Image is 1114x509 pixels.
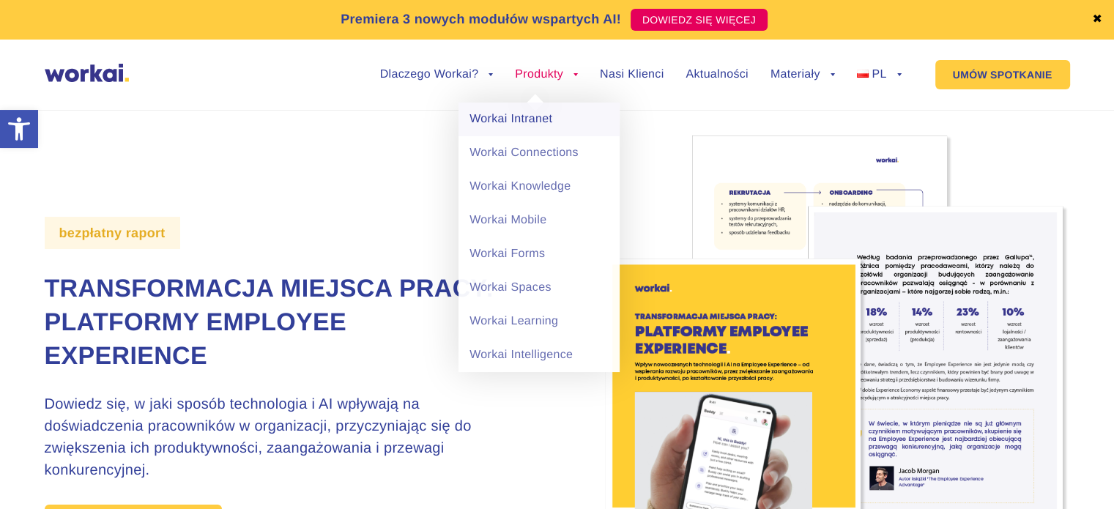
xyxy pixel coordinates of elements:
a: UMÓW SPOTKANIE [935,60,1070,89]
a: Workai Knowledge [458,170,620,204]
a: Aktualności [686,69,748,81]
a: Workai Intelligence [458,338,620,372]
a: Workai Spaces [458,271,620,305]
a: Workai Learning [458,305,620,338]
a: Workai Forms [458,237,620,271]
a: ✖ [1092,14,1102,26]
h1: Transformacja Miejsca Pracy: Platformy Employee Experience [45,272,516,374]
label: bezpłatny raport [45,217,180,249]
h3: Dowiedz się, w jaki sposób technologia i AI wpływają na doświadczenia pracowników w organizacji, ... [45,393,516,481]
a: Produkty [515,69,578,81]
a: Nasi Klienci [600,69,664,81]
a: Workai Intranet [458,103,620,136]
a: Workai Connections [458,136,620,170]
span: PL [872,68,886,81]
a: Dlaczego Workai? [380,69,494,81]
p: Premiera 3 nowych modułów wspartych AI! [341,10,621,29]
a: Materiały [770,69,835,81]
a: Workai Mobile [458,204,620,237]
a: DOWIEDZ SIĘ WIĘCEJ [631,9,768,31]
